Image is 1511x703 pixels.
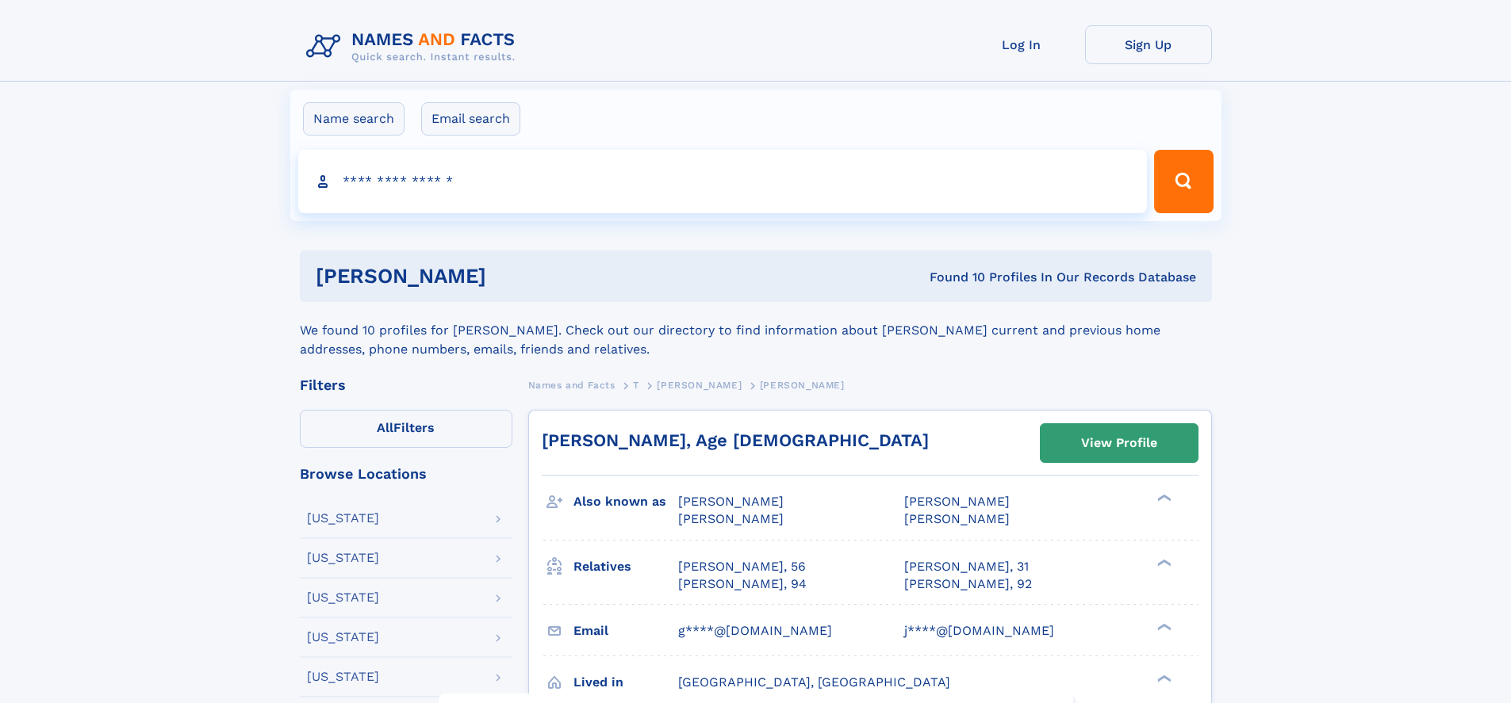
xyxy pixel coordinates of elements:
[708,269,1196,286] div: Found 10 Profiles In Our Records Database
[300,467,512,481] div: Browse Locations
[573,488,678,515] h3: Also known as
[1081,425,1157,461] div: View Profile
[678,558,806,575] a: [PERSON_NAME], 56
[421,102,520,136] label: Email search
[300,302,1212,359] div: We found 10 profiles for [PERSON_NAME]. Check out our directory to find information about [PERSON...
[300,25,528,68] img: Logo Names and Facts
[904,511,1010,526] span: [PERSON_NAME]
[307,631,379,644] div: [US_STATE]
[760,380,845,391] span: [PERSON_NAME]
[300,410,512,448] label: Filters
[1153,493,1172,503] div: ❯
[377,420,393,435] span: All
[904,494,1010,509] span: [PERSON_NAME]
[316,266,708,286] h1: [PERSON_NAME]
[307,512,379,525] div: [US_STATE]
[657,375,742,395] a: [PERSON_NAME]
[1153,621,1172,632] div: ❯
[958,25,1085,64] a: Log In
[1154,150,1213,213] button: Search Button
[1041,424,1198,462] a: View Profile
[307,671,379,683] div: [US_STATE]
[573,553,678,580] h3: Relatives
[904,558,1029,575] a: [PERSON_NAME], 31
[573,617,678,644] h3: Email
[1153,557,1172,567] div: ❯
[542,430,929,450] a: [PERSON_NAME], Age [DEMOGRAPHIC_DATA]
[307,591,379,604] div: [US_STATE]
[1085,25,1212,64] a: Sign Up
[303,102,405,136] label: Name search
[300,378,512,392] div: Filters
[678,575,807,593] a: [PERSON_NAME], 94
[904,575,1032,593] a: [PERSON_NAME], 92
[633,375,639,395] a: T
[307,552,379,564] div: [US_STATE]
[633,380,639,391] span: T
[528,375,616,395] a: Names and Facts
[678,494,784,509] span: [PERSON_NAME]
[678,674,950,690] span: [GEOGRAPHIC_DATA], [GEOGRAPHIC_DATA]
[573,669,678,696] h3: Lived in
[678,511,784,526] span: [PERSON_NAME]
[657,380,742,391] span: [PERSON_NAME]
[1153,673,1172,683] div: ❯
[298,150,1148,213] input: search input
